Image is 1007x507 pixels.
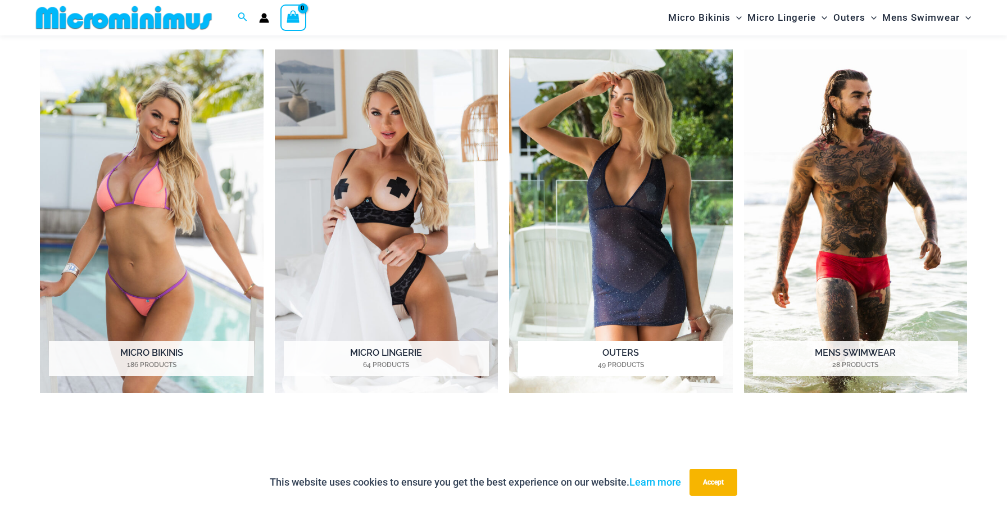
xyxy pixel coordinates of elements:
a: Search icon link [238,11,248,25]
mark: 28 Products [753,360,958,370]
a: Learn more [629,476,681,488]
mark: 186 Products [49,360,254,370]
a: Visit product category Micro Lingerie [275,49,498,393]
span: Menu Toggle [960,3,971,32]
a: Mens SwimwearMenu ToggleMenu Toggle [879,3,974,32]
img: Micro Bikinis [40,49,264,393]
h2: Micro Bikinis [49,341,254,376]
span: Micro Bikinis [668,3,731,32]
a: Visit product category Mens Swimwear [744,49,968,393]
img: Outers [509,49,733,393]
span: Micro Lingerie [747,3,816,32]
button: Accept [690,469,737,496]
span: Menu Toggle [731,3,742,32]
h2: Outers [518,341,723,376]
span: Menu Toggle [865,3,877,32]
a: Micro BikinisMenu ToggleMenu Toggle [665,3,745,32]
a: View Shopping Cart, empty [280,4,306,30]
a: OutersMenu ToggleMenu Toggle [831,3,879,32]
h2: Mens Swimwear [753,341,958,376]
img: Micro Lingerie [275,49,498,393]
img: Mens Swimwear [744,49,968,393]
span: Outers [833,3,865,32]
span: Menu Toggle [816,3,827,32]
span: Mens Swimwear [882,3,960,32]
mark: 49 Products [518,360,723,370]
a: Account icon link [259,13,269,23]
h2: Micro Lingerie [284,341,489,376]
img: MM SHOP LOGO FLAT [31,5,216,30]
a: Visit product category Outers [509,49,733,393]
nav: Site Navigation [664,2,976,34]
p: This website uses cookies to ensure you get the best experience on our website. [270,474,681,491]
a: Micro LingerieMenu ToggleMenu Toggle [745,3,830,32]
a: Visit product category Micro Bikinis [40,49,264,393]
mark: 64 Products [284,360,489,370]
iframe: TrustedSite Certified [40,423,967,507]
